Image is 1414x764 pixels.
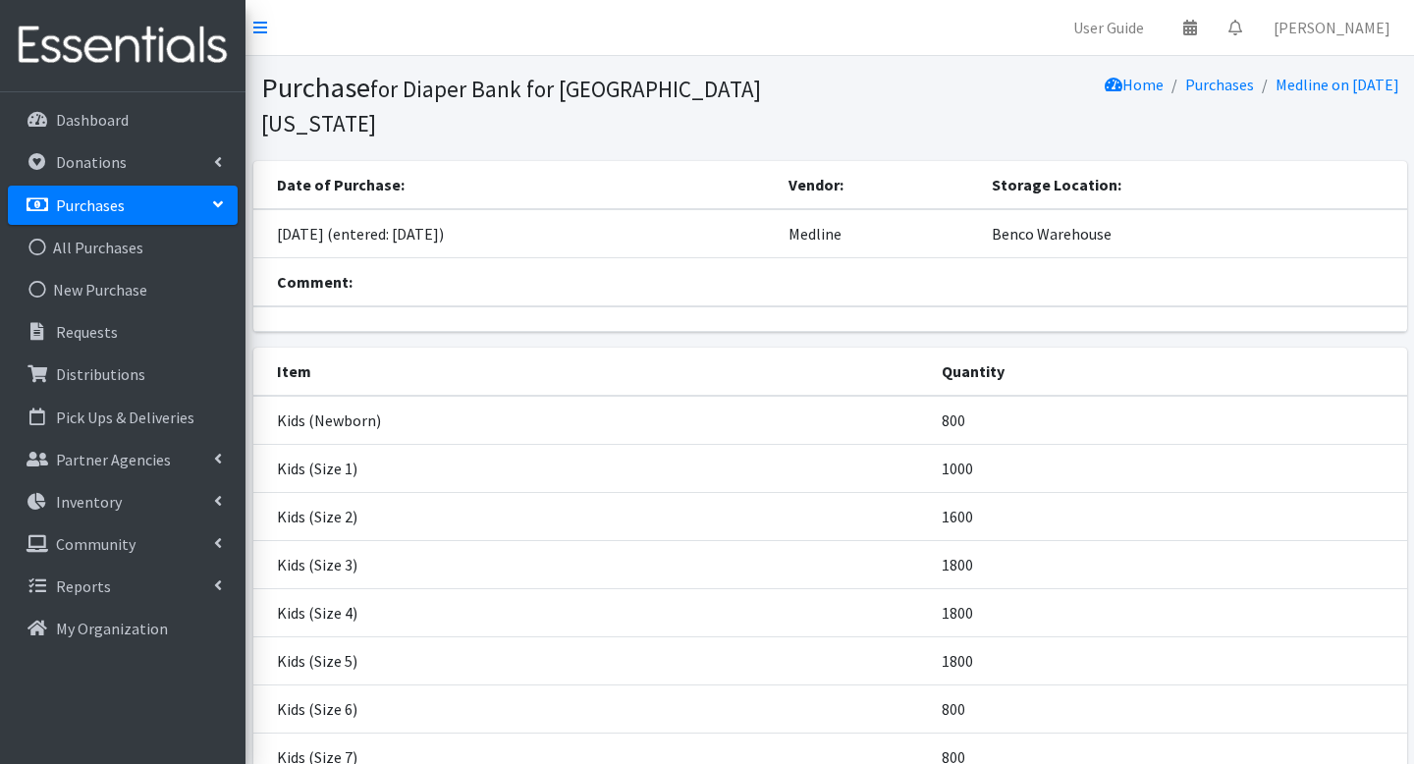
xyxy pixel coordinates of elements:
a: Reports [8,567,238,606]
a: Purchases [8,186,238,225]
td: [DATE] (entered: [DATE]) [253,209,777,258]
td: Kids (Size 3) [253,541,930,589]
td: 1800 [930,541,1407,589]
a: My Organization [8,609,238,648]
a: Medline on [DATE] [1276,75,1399,94]
td: Kids (Size 6) [253,685,930,734]
a: User Guide [1058,8,1160,47]
th: Item [253,348,930,396]
p: Requests [56,322,118,342]
small: for Diaper Bank for [GEOGRAPHIC_DATA][US_STATE] [261,75,761,137]
td: 1600 [930,493,1407,541]
p: Distributions [56,364,145,384]
p: Community [56,534,136,554]
a: Dashboard [8,100,238,139]
td: Kids (Size 1) [253,445,930,493]
p: My Organization [56,619,168,638]
p: Dashboard [56,110,129,130]
th: Quantity [930,348,1407,396]
td: Kids (Size 5) [253,637,930,685]
a: Requests [8,312,238,352]
td: 1800 [930,589,1407,637]
th: Storage Location: [980,161,1407,209]
th: Vendor: [777,161,980,209]
p: Partner Agencies [56,450,171,469]
p: Inventory [56,492,122,512]
h1: Purchase [261,71,823,138]
td: 800 [930,685,1407,734]
a: [PERSON_NAME] [1258,8,1406,47]
a: Home [1105,75,1164,94]
a: Donations [8,142,238,182]
a: Purchases [1185,75,1254,94]
a: Inventory [8,482,238,521]
a: Partner Agencies [8,440,238,479]
a: All Purchases [8,228,238,267]
a: Distributions [8,355,238,394]
a: New Purchase [8,270,238,309]
td: 1000 [930,445,1407,493]
a: Pick Ups & Deliveries [8,398,238,437]
td: Kids (Newborn) [253,396,930,445]
td: 1800 [930,637,1407,685]
a: Community [8,524,238,564]
td: Benco Warehouse [980,209,1407,258]
p: Purchases [56,195,125,215]
img: HumanEssentials [8,13,238,79]
td: 800 [930,396,1407,445]
th: Date of Purchase: [253,161,777,209]
td: Medline [777,209,980,258]
td: Kids (Size 4) [253,589,930,637]
p: Pick Ups & Deliveries [56,408,194,427]
th: Comment: [253,258,1407,306]
td: Kids (Size 2) [253,493,930,541]
p: Donations [56,152,127,172]
p: Reports [56,576,111,596]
